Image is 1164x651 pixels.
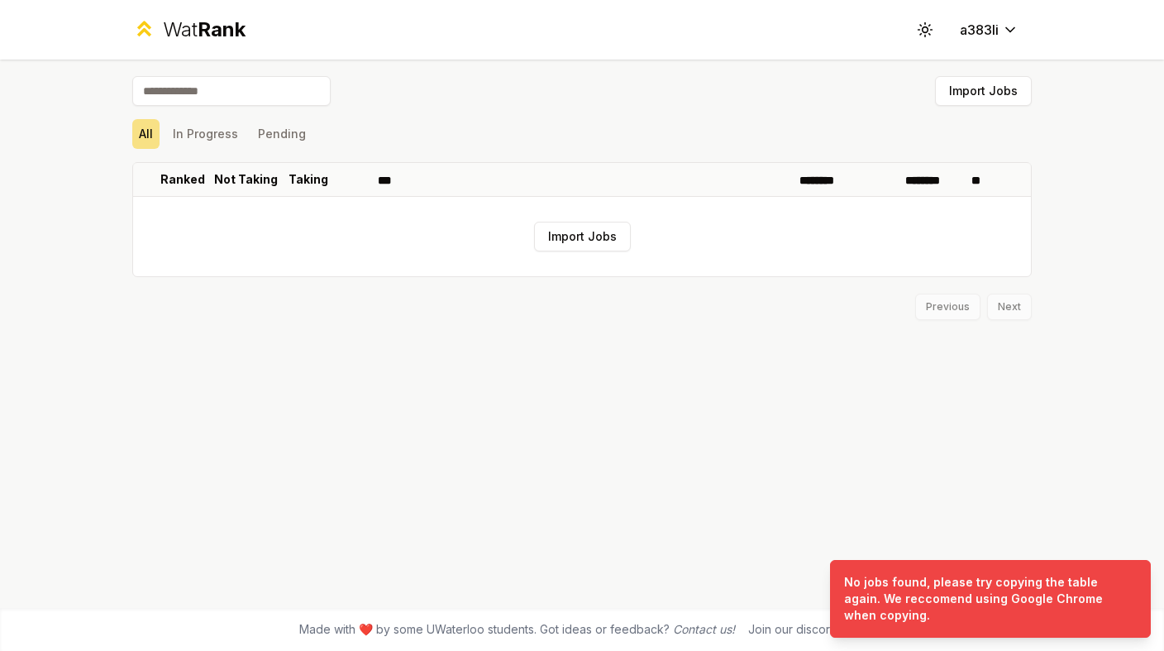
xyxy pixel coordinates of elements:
button: Import Jobs [935,76,1032,106]
div: Join our discord! [748,621,840,638]
a: Contact us! [673,622,735,636]
span: a383li [960,20,999,40]
p: Ranked [160,171,205,188]
button: In Progress [166,119,245,149]
div: Wat [163,17,246,43]
button: All [132,119,160,149]
button: Import Jobs [534,222,631,251]
span: Made with ❤️ by some UWaterloo students. Got ideas or feedback? [299,621,735,638]
a: WatRank [132,17,246,43]
button: a383li [947,15,1032,45]
p: Taking [289,171,328,188]
p: Not Taking [214,171,278,188]
span: Rank [198,17,246,41]
button: Pending [251,119,312,149]
div: No jobs found, please try copying the table again. We reccomend using Google Chrome when copying. [844,574,1130,624]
